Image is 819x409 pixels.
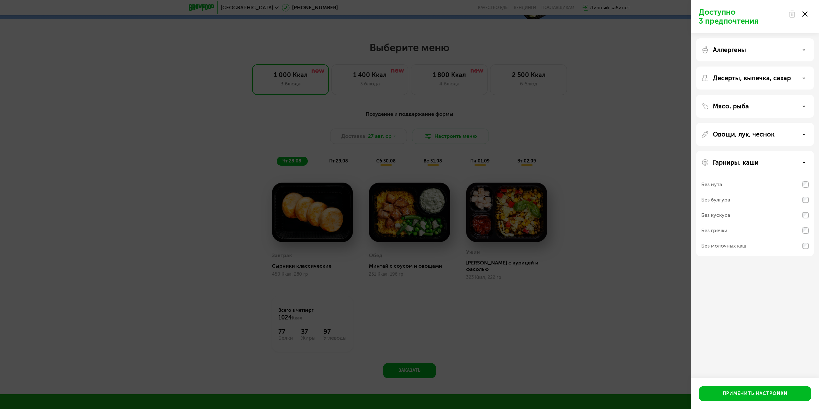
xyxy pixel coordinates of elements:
p: Аллергены [713,46,746,54]
div: Без нута [701,181,722,188]
div: Без булгура [701,196,730,204]
button: Применить настройки [699,386,811,401]
div: Без молочных каш [701,242,746,250]
p: Доступно 3 предпочтения [699,8,784,26]
p: Овощи, лук, чеснок [713,130,775,138]
p: Гарниры, каши [713,159,759,166]
div: Без гречки [701,227,728,234]
p: Мясо, рыба [713,102,749,110]
p: Десерты, выпечка, сахар [713,74,791,82]
div: Применить настройки [723,390,788,397]
div: Без кускуса [701,211,730,219]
